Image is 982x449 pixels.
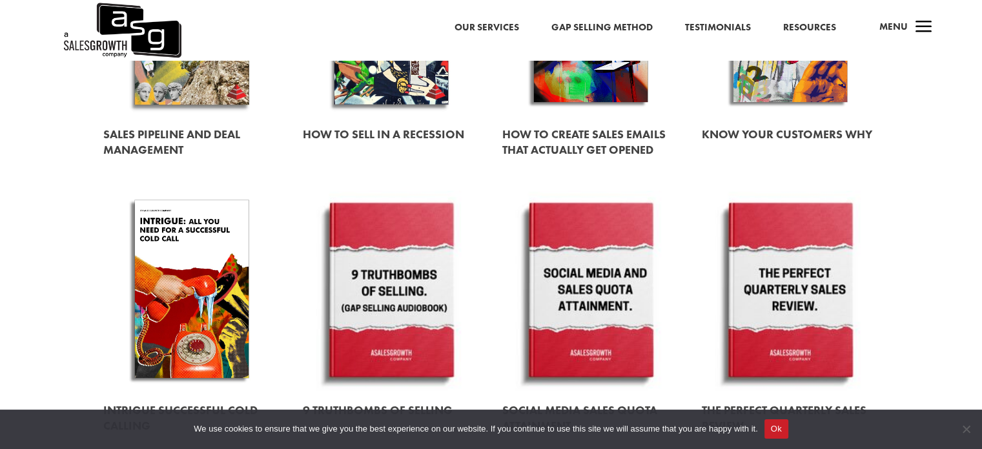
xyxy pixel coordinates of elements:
span: We use cookies to ensure that we give you the best experience on our website. If you continue to ... [194,423,757,435]
a: Testimonials [685,19,751,36]
a: Gap Selling Method [551,19,653,36]
a: Resources [783,19,836,36]
span: Menu [879,20,908,33]
button: Ok [764,419,788,439]
span: a [911,15,937,41]
span: No [959,423,972,435]
a: Our Services [455,19,519,36]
